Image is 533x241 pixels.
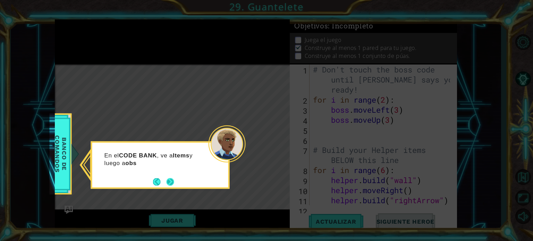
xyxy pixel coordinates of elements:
strong: CODE BANK [119,152,157,159]
p: En el , ve a y luego a [104,152,208,167]
button: Back [153,178,167,186]
strong: Items [173,152,189,159]
span: Banco de comandos [52,119,70,189]
strong: obs [125,160,136,166]
button: Next [166,178,174,186]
